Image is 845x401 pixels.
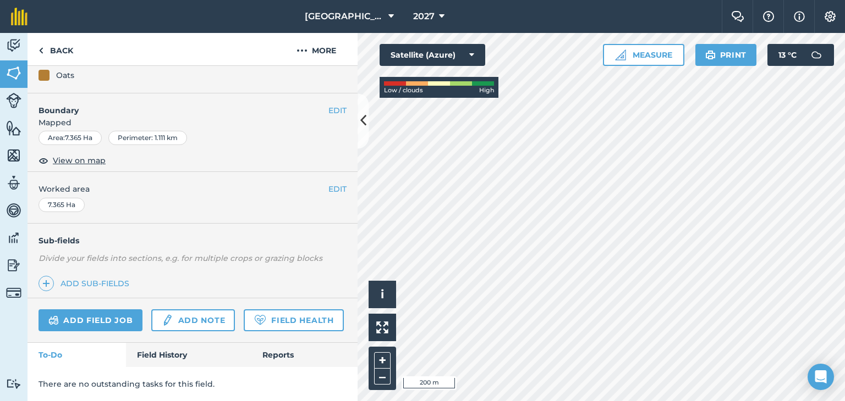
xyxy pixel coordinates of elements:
[48,314,59,327] img: svg+xml;base64,PD94bWwgdmVyc2lvbj0iMS4wIiBlbmNvZGluZz0idXRmLTgiPz4KPCEtLSBHZW5lcmF0b3I6IEFkb2JlIE...
[39,154,106,167] button: View on map
[6,93,21,108] img: svg+xml;base64,PD94bWwgdmVyc2lvbj0iMS4wIiBlbmNvZGluZz0idXRmLTgiPz4KPCEtLSBHZW5lcmF0b3I6IEFkb2JlIE...
[56,69,74,81] div: Oats
[778,44,797,66] span: 13 ° C
[374,369,391,385] button: –
[805,44,827,66] img: svg+xml;base64,PD94bWwgdmVyc2lvbj0iMS4wIiBlbmNvZGluZz0idXRmLTgiPz4KPCEtLSBHZW5lcmF0b3I6IEFkb2JlIE...
[161,314,173,327] img: svg+xml;base64,PD94bWwgdmVyc2lvbj0iMS4wIiBlbmNvZGluZz0idXRmLTgiPz4KPCEtLSBHZW5lcmF0b3I6IEFkb2JlIE...
[479,86,494,96] span: High
[413,10,435,23] span: 2027
[794,10,805,23] img: svg+xml;base64,PHN2ZyB4bWxucz0iaHR0cDovL3d3dy53My5vcmcvMjAwMC9zdmciIHdpZHRoPSIxNyIgaGVpZ2h0PSIxNy...
[126,343,251,367] a: Field History
[53,154,106,166] span: View on map
[28,343,126,367] a: To-Do
[11,8,28,25] img: fieldmargin Logo
[275,33,358,65] button: More
[369,281,396,308] button: i
[108,131,187,145] div: Perimeter : 1.111 km
[824,11,837,22] img: A cog icon
[28,116,358,129] span: Mapped
[380,44,485,66] button: Satellite (Azure)
[39,253,322,263] em: Divide your fields into sections, e.g. for multiple crops or grazing blocks
[151,309,235,331] a: Add note
[731,11,744,22] img: Two speech bubbles overlapping with the left bubble in the forefront
[297,44,308,57] img: svg+xml;base64,PHN2ZyB4bWxucz0iaHR0cDovL3d3dy53My5vcmcvMjAwMC9zdmciIHdpZHRoPSIyMCIgaGVpZ2h0PSIyNC...
[6,37,21,54] img: svg+xml;base64,PD94bWwgdmVyc2lvbj0iMS4wIiBlbmNvZGluZz0idXRmLTgiPz4KPCEtLSBHZW5lcmF0b3I6IEFkb2JlIE...
[374,352,391,369] button: +
[705,48,716,62] img: svg+xml;base64,PHN2ZyB4bWxucz0iaHR0cDovL3d3dy53My5vcmcvMjAwMC9zdmciIHdpZHRoPSIxOSIgaGVpZ2h0PSIyNC...
[808,364,834,390] div: Open Intercom Messenger
[6,285,21,300] img: svg+xml;base64,PD94bWwgdmVyc2lvbj0iMS4wIiBlbmNvZGluZz0idXRmLTgiPz4KPCEtLSBHZW5lcmF0b3I6IEFkb2JlIE...
[762,11,775,22] img: A question mark icon
[603,44,684,66] button: Measure
[6,378,21,389] img: svg+xml;base64,PD94bWwgdmVyc2lvbj0iMS4wIiBlbmNvZGluZz0idXRmLTgiPz4KPCEtLSBHZW5lcmF0b3I6IEFkb2JlIE...
[6,230,21,246] img: svg+xml;base64,PD94bWwgdmVyc2lvbj0iMS4wIiBlbmNvZGluZz0idXRmLTgiPz4KPCEtLSBHZW5lcmF0b3I6IEFkb2JlIE...
[42,277,50,290] img: svg+xml;base64,PHN2ZyB4bWxucz0iaHR0cDovL3d3dy53My5vcmcvMjAwMC9zdmciIHdpZHRoPSIxNCIgaGVpZ2h0PSIyNC...
[615,49,626,60] img: Ruler icon
[328,183,347,195] button: EDIT
[767,44,834,66] button: 13 °C
[28,93,328,116] h4: Boundary
[39,44,43,57] img: svg+xml;base64,PHN2ZyB4bWxucz0iaHR0cDovL3d3dy53My5vcmcvMjAwMC9zdmciIHdpZHRoPSI5IiBoZWlnaHQ9IjI0Ii...
[6,147,21,164] img: svg+xml;base64,PHN2ZyB4bWxucz0iaHR0cDovL3d3dy53My5vcmcvMjAwMC9zdmciIHdpZHRoPSI1NiIgaGVpZ2h0PSI2MC...
[39,131,102,145] div: Area : 7.365 Ha
[39,378,347,390] p: There are no outstanding tasks for this field.
[305,10,384,23] span: [GEOGRAPHIC_DATA]
[381,287,384,301] span: i
[376,321,388,333] img: Four arrows, one pointing top left, one top right, one bottom right and the last bottom left
[39,309,142,331] a: Add field job
[6,65,21,81] img: svg+xml;base64,PHN2ZyB4bWxucz0iaHR0cDovL3d3dy53My5vcmcvMjAwMC9zdmciIHdpZHRoPSI1NiIgaGVpZ2h0PSI2MC...
[6,120,21,136] img: svg+xml;base64,PHN2ZyB4bWxucz0iaHR0cDovL3d3dy53My5vcmcvMjAwMC9zdmciIHdpZHRoPSI1NiIgaGVpZ2h0PSI2MC...
[6,257,21,274] img: svg+xml;base64,PD94bWwgdmVyc2lvbj0iMS4wIiBlbmNvZGluZz0idXRmLTgiPz4KPCEtLSBHZW5lcmF0b3I6IEFkb2JlIE...
[695,44,757,66] button: Print
[384,86,423,96] span: Low / clouds
[39,198,85,212] div: 7.365 Ha
[28,33,84,65] a: Back
[39,154,48,167] img: svg+xml;base64,PHN2ZyB4bWxucz0iaHR0cDovL3d3dy53My5vcmcvMjAwMC9zdmciIHdpZHRoPSIxOCIgaGVpZ2h0PSIyNC...
[28,235,358,247] h4: Sub-fields
[39,276,134,291] a: Add sub-fields
[39,183,347,195] span: Worked area
[6,175,21,191] img: svg+xml;base64,PD94bWwgdmVyc2lvbj0iMS4wIiBlbmNvZGluZz0idXRmLTgiPz4KPCEtLSBHZW5lcmF0b3I6IEFkb2JlIE...
[6,202,21,219] img: svg+xml;base64,PD94bWwgdmVyc2lvbj0iMS4wIiBlbmNvZGluZz0idXRmLTgiPz4KPCEtLSBHZW5lcmF0b3I6IEFkb2JlIE...
[251,343,358,367] a: Reports
[244,309,343,331] a: Field Health
[328,104,347,116] button: EDIT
